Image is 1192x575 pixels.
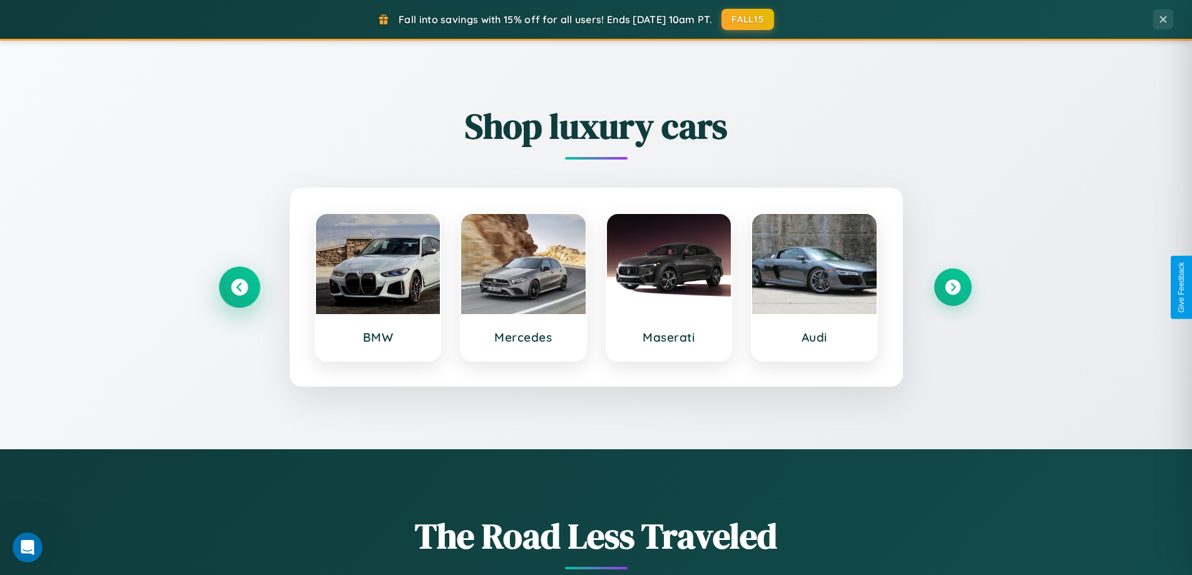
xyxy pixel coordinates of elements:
[619,330,719,345] h3: Maserati
[1177,262,1186,313] div: Give Feedback
[221,512,972,560] h1: The Road Less Traveled
[13,532,43,562] iframe: Intercom live chat
[765,330,864,345] h3: Audi
[399,13,712,26] span: Fall into savings with 15% off for all users! Ends [DATE] 10am PT.
[329,330,428,345] h3: BMW
[221,102,972,150] h2: Shop luxury cars
[721,9,774,30] button: FALL15
[474,330,573,345] h3: Mercedes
